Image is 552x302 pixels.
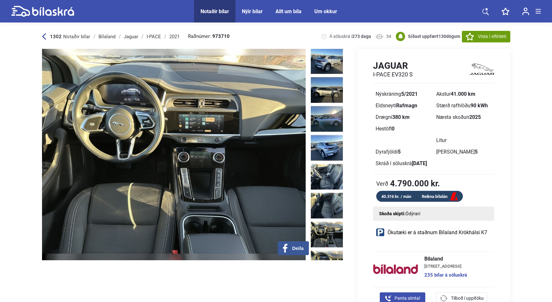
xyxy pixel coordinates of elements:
div: Næsta skoðun [436,115,492,120]
div: Dyrafjöldi [376,149,431,155]
b: 2025 [469,114,481,120]
img: 1699542122_6509047852415363302_53168027508246688.jpg [311,106,343,132]
span: Notaðir bílar [63,34,90,40]
a: Reikna bílalán [417,193,463,201]
div: 2021 [169,34,180,39]
b: 1302 [50,34,62,40]
div: Nýskráning [376,92,431,97]
a: 235 bílar á söluskrá [424,273,467,278]
img: 1699542124_3892323023844638662_53168029519868774.jpg [311,193,343,218]
span: Ökutæki er á staðnum Bílaland Krókhálsi K7 [387,230,487,235]
img: 1699542125_6689239720637620336_53168030186049586.jpg [311,222,343,247]
span: Tilboð í uppítöku [451,295,484,302]
b: 0 [392,126,395,132]
h2: I-PACE EV320 S [373,71,413,78]
b: [DATE] [412,160,427,166]
button: Deila [278,241,309,255]
b: 4.790.000 kr. [390,179,440,188]
span: Bílaland [424,256,467,262]
div: Hestöfl [376,126,431,131]
img: 1699542126_4638185174475539933_53168030669938343.jpg [311,251,343,276]
b: Síðast uppfært dögum [408,34,460,39]
span: 130 [438,34,446,39]
b: 380 km [392,114,410,120]
img: 1699542124_8249950567419556548_53168028893971353.jpg [311,164,343,190]
div: [PERSON_NAME] [436,149,492,155]
b: 5 [475,149,478,155]
img: 1699542119_8491396573437040722_53168024390910019.jpg [311,48,343,74]
img: 1699542123_1621563179723935765_53168028154539991.jpg [311,135,343,161]
span: Deila [292,245,304,251]
a: Allt um bíla [276,8,301,14]
img: 1699542120_7882783467627107628_53168025517368852.jpg [311,77,343,103]
span: Á söluskrá í [329,33,371,40]
b: 90 kWh [471,102,488,109]
div: Akstur [436,92,492,97]
span: Vista í eftirlæti [478,33,506,40]
div: Skráð í söluskrá [376,161,431,166]
b: 5/2021 [401,91,418,97]
img: user-login.svg [522,7,529,15]
h1: Jaguar [373,60,413,71]
div: Litur [436,138,492,143]
b: 273 daga [352,34,371,39]
div: Bílaland [98,34,115,39]
a: Nýir bílar [242,8,263,14]
b: 41.000 km [451,91,475,97]
div: Stærð rafhlöðu [436,103,492,108]
img: logo Jaguar I-PACE EV320 S [469,60,494,78]
b: 973710 [212,34,230,39]
span: Ódýrari [405,211,420,216]
span: [STREET_ADDRESS] [424,264,467,268]
strong: Skoða skipti: [379,211,405,216]
a: Um okkur [314,8,337,14]
b: 5 [398,149,401,155]
div: I-PACE [147,34,161,39]
div: Jaguar [124,34,138,39]
button: Vista í eftirlæti [462,31,510,42]
span: Panta símtal [395,295,420,302]
div: Eldsneyti [376,103,431,108]
a: Notaðir bílar [200,8,229,14]
span: Verð [376,180,388,187]
span: 34 [386,33,391,40]
div: Drægni [376,115,431,120]
span: Raðnúmer: [188,34,230,39]
div: 40.316 kr. / mán [376,193,417,200]
b: Rafmagn [396,102,417,109]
